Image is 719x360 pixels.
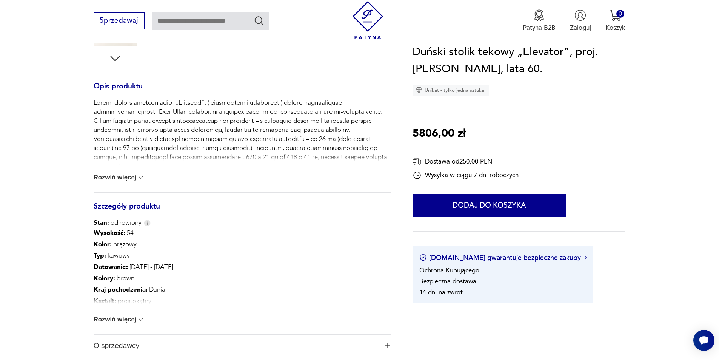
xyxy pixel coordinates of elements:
[419,288,463,297] li: 14 dni na zwrot
[533,9,545,21] img: Ikona medalu
[94,335,379,357] span: O sprzedawcy
[413,85,489,96] div: Unikat - tylko jedna sztuka!
[94,83,391,99] h3: Opis produktu
[94,250,283,261] p: kawowy
[570,23,591,32] p: Zaloguj
[413,125,466,142] p: 5806,00 zł
[605,9,625,32] button: 0Koszyk
[94,285,148,294] b: Kraj pochodzenia :
[94,218,109,227] b: Stan:
[94,18,145,24] a: Sprzedawaj
[94,218,142,227] span: odnowiony
[616,10,624,18] div: 0
[693,330,714,351] iframe: Smartsupp widget button
[413,43,625,78] h1: Duński stolik tekowy „Elevator”, proj. [PERSON_NAME], lata 60.
[523,23,556,32] p: Patyna B2B
[570,9,591,32] button: Zaloguj
[349,1,387,39] img: Patyna - sklep z meblami i dekoracjami vintage
[419,253,587,263] button: [DOMAIN_NAME] gwarantuje bezpieczne zakupy
[94,227,283,239] p: 54
[94,251,106,260] b: Typ :
[94,240,112,249] b: Kolor:
[94,284,283,295] p: Dania
[94,274,115,283] b: Kolory :
[419,266,479,275] li: Ochrona Kupującego
[605,23,625,32] p: Koszyk
[137,174,145,181] img: chevron down
[574,9,586,21] img: Ikonka użytkownika
[413,171,519,180] div: Wysyłka w ciągu 7 dni roboczych
[413,157,422,166] img: Ikona dostawy
[94,98,391,225] p: Loremi dolors ametcon adip „Elitsedd”, ( eiusmodtem i utlaboreet ) doloremagnaaliquae adminimveni...
[94,273,283,284] p: brown
[385,343,390,348] img: Ikona plusa
[416,87,422,94] img: Ikona diamentu
[94,174,145,181] button: Rozwiń więcej
[94,295,283,307] p: prostokątny
[523,9,556,32] button: Patyna B2B
[94,263,128,271] b: Datowanie :
[413,157,519,166] div: Dostawa od 250,00 PLN
[413,194,566,217] button: Dodaj do koszyka
[144,220,151,226] img: Info icon
[137,316,145,323] img: chevron down
[94,261,283,273] p: [DATE] - [DATE]
[610,9,621,21] img: Ikona koszyka
[254,15,265,26] button: Szukaj
[584,256,587,260] img: Ikona strzałki w prawo
[94,335,391,357] button: Ikona plusaO sprzedawcy
[94,316,145,323] button: Rozwiń więcej
[94,239,283,250] p: brązowy
[419,254,427,262] img: Ikona certyfikatu
[94,204,391,219] h3: Szczegóły produktu
[94,12,145,29] button: Sprzedawaj
[94,297,116,305] b: Kształt :
[419,277,476,286] li: Bezpieczna dostawa
[94,229,125,237] b: Wysokość :
[523,9,556,32] a: Ikona medaluPatyna B2B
